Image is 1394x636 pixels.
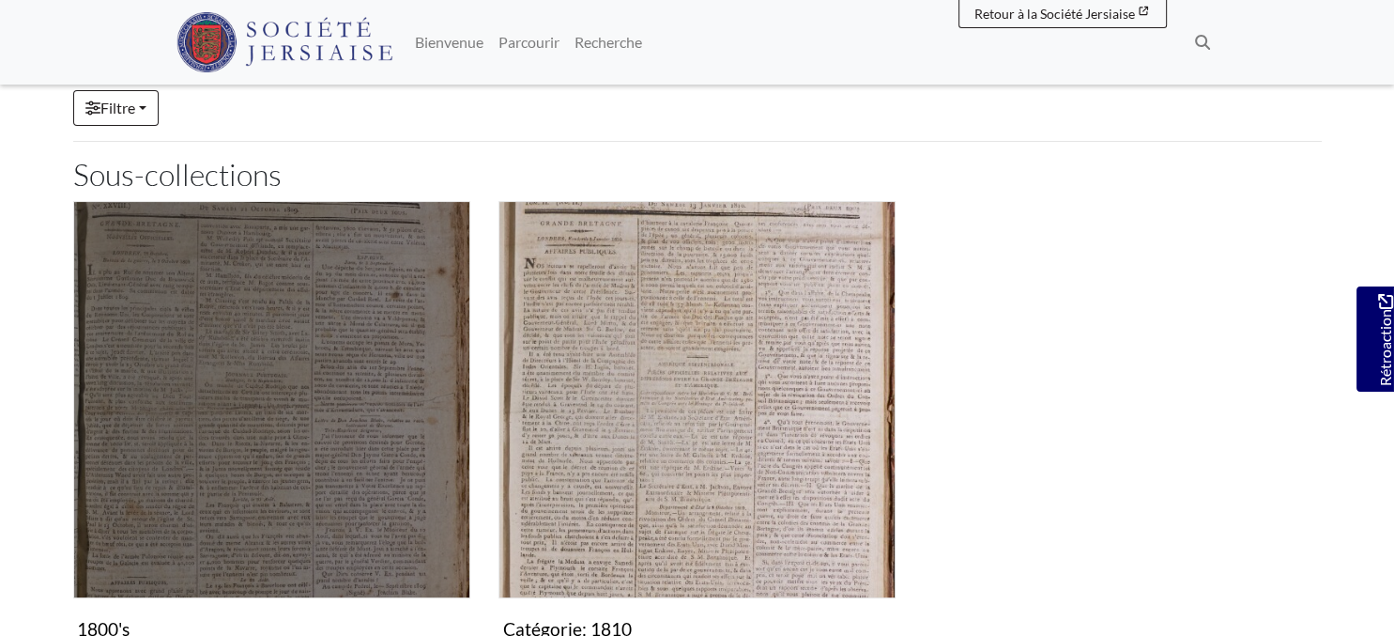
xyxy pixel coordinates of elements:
[567,23,650,61] a: Recherche
[407,23,491,61] a: Bienvenue
[73,157,1322,193] h2: Sous-collections
[73,201,470,598] img: 1800's
[73,90,159,126] a: Filtre
[1356,287,1394,392] a: Souhaitez-vous fournir des commentaires?
[491,23,567,61] a: Parcourir
[974,6,1135,22] span: Retour à la Société Jersiaise
[176,12,393,72] img: Société Jersiaise
[176,8,393,77] a: Logo de la Société Jersiaise
[498,201,896,598] img: Catégorie: 1810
